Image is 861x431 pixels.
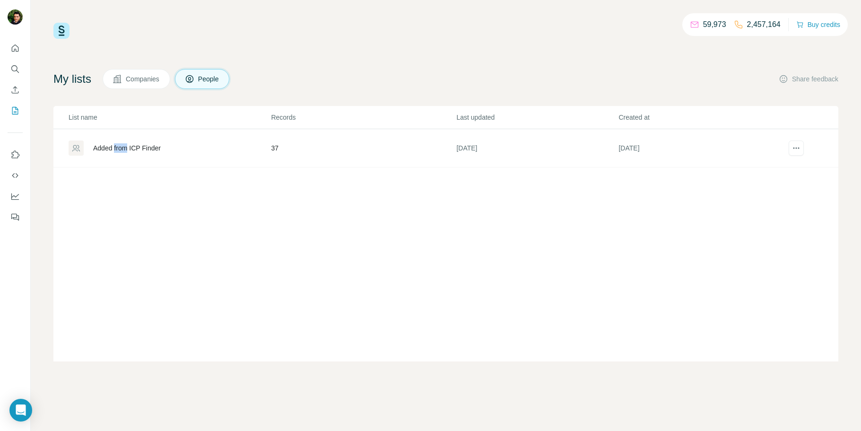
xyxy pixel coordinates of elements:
[53,71,91,87] h4: My lists
[126,74,160,84] span: Companies
[8,61,23,78] button: Search
[8,167,23,184] button: Use Surfe API
[8,102,23,119] button: My lists
[270,129,456,167] td: 37
[618,129,780,167] td: [DATE]
[198,74,220,84] span: People
[271,113,455,122] p: Records
[8,9,23,25] img: Avatar
[8,81,23,98] button: Enrich CSV
[618,113,780,122] p: Created at
[796,18,840,31] button: Buy credits
[69,113,270,122] p: List name
[779,74,838,84] button: Share feedback
[789,141,804,156] button: actions
[703,19,726,30] p: 59,973
[9,399,32,422] div: Open Intercom Messenger
[93,143,161,153] div: Added from ICP Finder
[8,209,23,226] button: Feedback
[8,146,23,163] button: Use Surfe on LinkedIn
[53,23,70,39] img: Surfe Logo
[8,188,23,205] button: Dashboard
[747,19,781,30] p: 2,457,164
[456,129,618,167] td: [DATE]
[456,113,617,122] p: Last updated
[8,40,23,57] button: Quick start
